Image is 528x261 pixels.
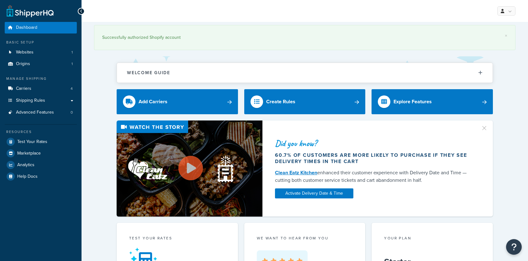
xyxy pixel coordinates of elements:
a: Test Your Rates [5,136,77,147]
h2: Welcome Guide [127,70,170,75]
div: Your Plan [384,235,480,243]
span: 0 [71,110,73,115]
a: × [505,33,507,38]
div: Create Rules [266,97,295,106]
span: 4 [71,86,73,91]
span: Origins [16,61,30,67]
a: Origins1 [5,58,77,70]
div: Explore Features [393,97,432,106]
a: Activate Delivery Date & Time [275,188,353,198]
span: Marketplace [17,151,41,156]
div: Successfully authorized Shopify account [102,33,507,42]
div: Resources [5,129,77,135]
div: Test your rates [129,235,225,243]
span: Test Your Rates [17,139,47,145]
li: Origins [5,58,77,70]
a: Analytics [5,159,77,171]
span: Shipping Rules [16,98,45,103]
span: Websites [16,50,34,55]
a: Clean Eatz Kitchen [275,169,317,176]
div: 60.7% of customers are more likely to purchase if they see delivery times in the cart [275,152,473,165]
a: Create Rules [244,89,366,114]
button: Open Resource Center [506,239,522,255]
div: Manage Shipping [5,76,77,81]
div: enhanced their customer experience with Delivery Date and Time — cutting both customer service ti... [275,169,473,184]
a: Carriers4 [5,83,77,95]
li: Carriers [5,83,77,95]
span: 1 [71,50,73,55]
img: Video thumbnail [117,120,262,217]
p: we want to hear from you [257,235,353,241]
a: Help Docs [5,171,77,182]
div: Did you know? [275,139,473,148]
div: Basic Setup [5,40,77,45]
span: Advanced Features [16,110,54,115]
a: Add Carriers [117,89,238,114]
span: Analytics [17,162,34,168]
span: Help Docs [17,174,38,179]
li: Websites [5,47,77,58]
span: 1 [71,61,73,67]
a: Websites1 [5,47,77,58]
a: Explore Features [372,89,493,114]
a: Dashboard [5,22,77,33]
a: Advanced Features0 [5,107,77,118]
div: Add Carriers [139,97,167,106]
a: Marketplace [5,148,77,159]
span: Carriers [16,86,31,91]
a: Shipping Rules [5,95,77,106]
span: Dashboard [16,25,37,30]
li: Advanced Features [5,107,77,118]
button: Welcome Guide [117,63,493,83]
